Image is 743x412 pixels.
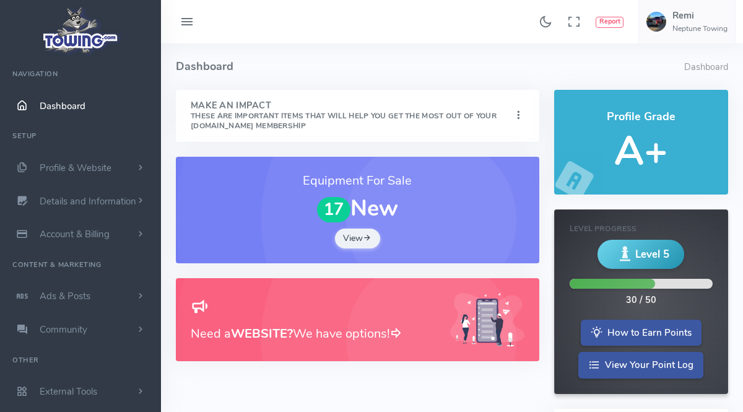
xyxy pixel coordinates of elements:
[40,290,90,302] span: Ads & Posts
[40,228,110,240] span: Account & Billing
[40,195,136,208] span: Details and Information
[191,324,435,343] h3: Need a We have options!
[176,43,684,90] h4: Dashboard
[635,247,669,262] span: Level 5
[39,4,123,56] img: logo
[317,197,350,222] span: 17
[646,12,666,32] img: user-image
[191,111,497,131] small: These are important items that will help you get the most out of your [DOMAIN_NAME] Membership
[191,172,524,190] h3: Equipment For Sale
[40,385,97,398] span: External Tools
[40,323,87,336] span: Community
[570,225,713,233] h6: Level Progress
[596,17,624,28] button: Report
[687,362,743,412] iframe: Conversations
[581,320,702,346] a: How to Earn Points
[191,101,512,131] h4: Make An Impact
[40,162,111,174] span: Profile & Website
[231,325,293,342] b: WEBSITE?
[569,129,713,173] h5: A+
[191,196,524,222] h1: New
[578,352,703,379] a: View Your Point Log
[335,229,381,248] a: View
[569,111,713,123] h4: Profile Grade
[450,293,524,347] img: Generic placeholder image
[672,11,728,20] h5: Remi
[626,294,656,307] div: 30 / 50
[684,61,728,74] li: Dashboard
[672,25,728,33] h6: Neptune Towing
[40,100,85,112] span: Dashboard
